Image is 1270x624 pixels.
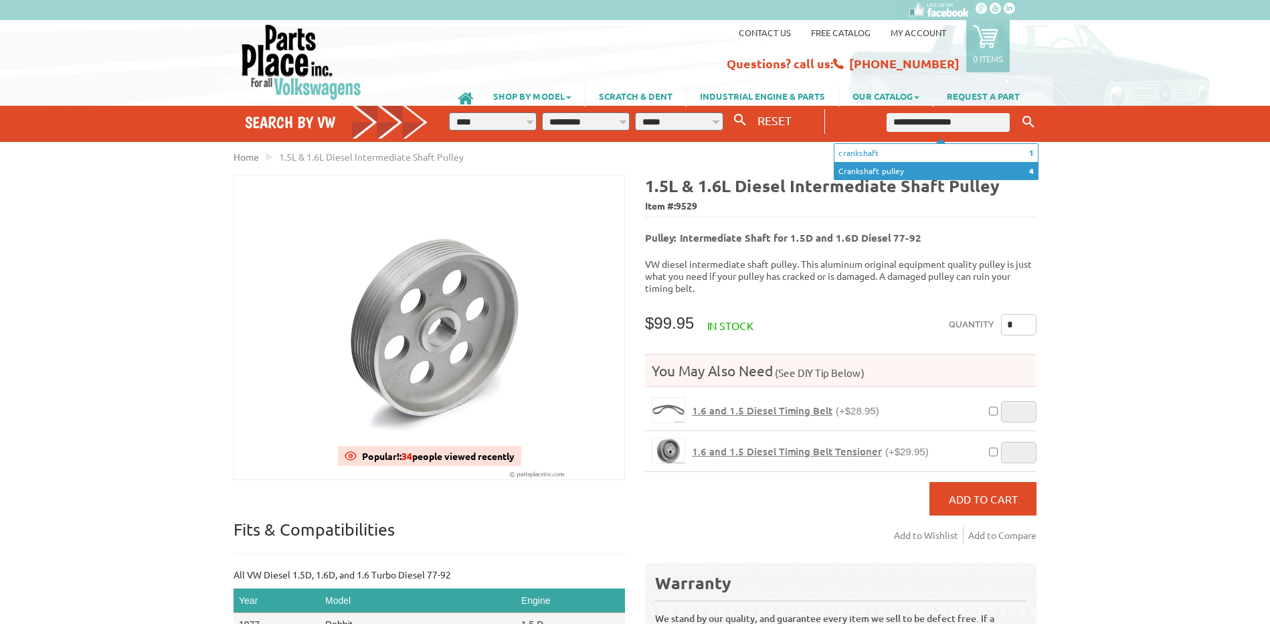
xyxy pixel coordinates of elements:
span: 4 [1029,165,1034,177]
p: VW diesel intermediate shaft pulley. This aluminum original equipment quality pulley is just what... [645,258,1036,294]
a: 1.6 and 1.5 Diesel Timing Belt Tensioner(+$29.95) [692,445,929,458]
span: RESET [757,113,792,127]
button: Keyword Search [1018,111,1038,133]
span: 1.5L & 1.6L Diesel Intermediate Shaft Pulley [279,151,464,163]
a: Add to Compare [968,527,1036,544]
button: Search By VW... [729,110,751,130]
button: RESET [752,110,797,130]
label: Quantity [949,314,994,335]
a: SHOP BY MODEL [480,84,585,107]
img: Parts Place Inc! [240,23,363,100]
img: 1.5L & 1.6L Diesel Intermediate Shaft Pulley [234,175,624,479]
p: 0 items [973,53,1003,64]
div: Warranty [655,572,1026,594]
li: Crankshaft pulley [834,162,1038,179]
p: All VW Diesel 1.5D, 1.6D, and 1.6 Turbo Diesel 77-92 [234,568,625,582]
span: Item #: [645,197,1036,216]
b: Pulley: Intermediate Shaft for 1.5D and 1.6D Diesel 77-92 [645,231,921,244]
span: 1.6 and 1.5 Diesel Timing Belt Tensioner [692,445,882,458]
h4: Search by VW [245,112,428,132]
span: Add to Cart [949,492,1018,505]
a: Add to Wishlist [894,527,964,544]
a: 0 items [966,20,1010,72]
span: (+$29.95) [885,446,929,457]
a: 1.6 and 1.5 Diesel Timing Belt(+$28.95) [692,404,879,417]
span: (See DIY Tip Below) [773,366,865,379]
span: In stock [707,319,753,332]
th: Engine [516,589,625,613]
th: Model [320,589,516,613]
th: Year [234,589,320,613]
a: Contact us [739,27,791,38]
a: 1.6 and 1.5 Diesel Timing Belt [652,397,685,423]
span: (+$28.95) [836,405,879,416]
h4: You May Also Need [645,362,1036,380]
button: Add to Cart [929,482,1036,516]
span: $99.95 [645,314,694,332]
p: Fits & Compatibilities [234,519,625,554]
li: crankshaft [834,144,1038,162]
a: Free Catalog [811,27,871,38]
a: OUR CATALOG [839,84,933,107]
a: Home [234,151,259,163]
b: 1.5L & 1.6L Diesel Intermediate Shaft Pulley [645,175,999,196]
a: REQUEST A PART [933,84,1033,107]
img: 1.6 and 1.5 Diesel Timing Belt Tensioner [652,439,685,463]
span: 1 [1029,147,1034,159]
a: My Account [891,27,946,38]
span: 9529 [676,200,697,212]
a: SCRATCH & DENT [585,84,686,107]
a: INDUSTRIAL ENGINE & PARTS [687,84,838,107]
span: 1.6 and 1.5 Diesel Timing Belt [692,404,832,417]
a: 1.6 and 1.5 Diesel Timing Belt Tensioner [652,438,685,464]
img: 1.6 and 1.5 Diesel Timing Belt [652,398,685,422]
